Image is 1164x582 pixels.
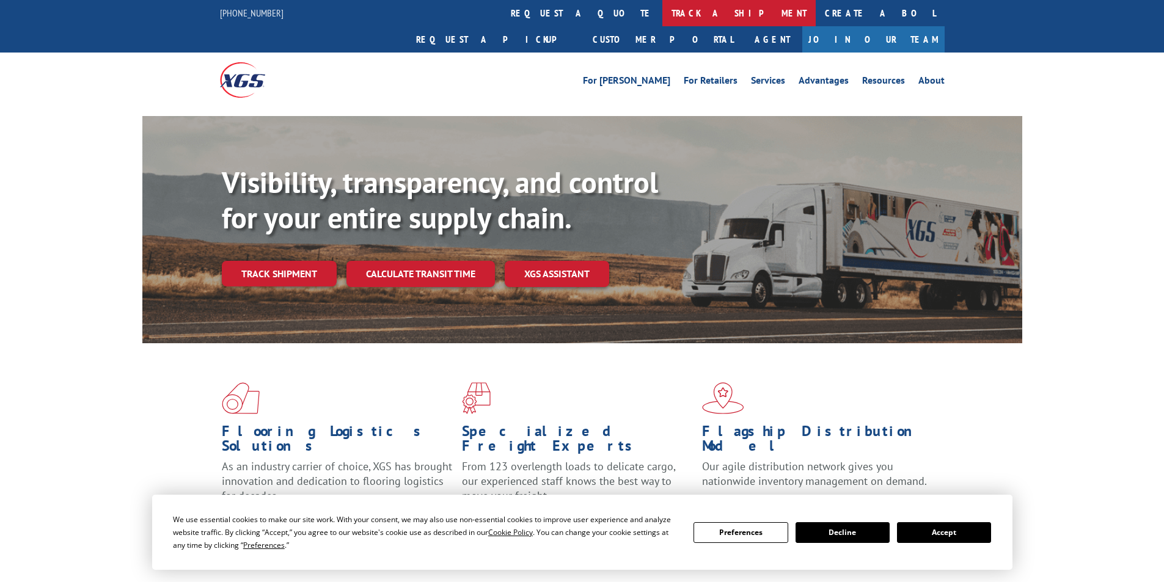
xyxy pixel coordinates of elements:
img: xgs-icon-focused-on-flooring-red [462,382,491,414]
span: Cookie Policy [488,527,533,537]
img: xgs-icon-flagship-distribution-model-red [702,382,744,414]
button: Preferences [694,522,788,543]
a: [PHONE_NUMBER] [220,7,284,19]
span: Preferences [243,540,285,550]
p: From 123 overlength loads to delicate cargo, our experienced staff knows the best way to move you... [462,459,693,514]
a: Resources [862,76,905,89]
a: Customer Portal [584,26,742,53]
a: Calculate transit time [346,261,495,287]
a: Request a pickup [407,26,584,53]
span: Our agile distribution network gives you nationwide inventory management on demand. [702,459,927,488]
a: XGS ASSISTANT [505,261,609,287]
h1: Flooring Logistics Solutions [222,424,453,459]
img: xgs-icon-total-supply-chain-intelligence-red [222,382,260,414]
b: Visibility, transparency, and control for your entire supply chain. [222,163,658,236]
div: Cookie Consent Prompt [152,495,1012,570]
h1: Flagship Distribution Model [702,424,933,459]
a: Services [751,76,785,89]
div: We use essential cookies to make our site work. With your consent, we may also use non-essential ... [173,513,679,551]
span: As an industry carrier of choice, XGS has brought innovation and dedication to flooring logistics... [222,459,452,503]
a: For Retailers [684,76,738,89]
h1: Specialized Freight Experts [462,424,693,459]
a: For [PERSON_NAME] [583,76,670,89]
a: Join Our Team [802,26,945,53]
a: Advantages [799,76,849,89]
a: Agent [742,26,802,53]
button: Accept [897,522,991,543]
a: About [918,76,945,89]
a: Track shipment [222,261,337,286]
button: Decline [796,522,890,543]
